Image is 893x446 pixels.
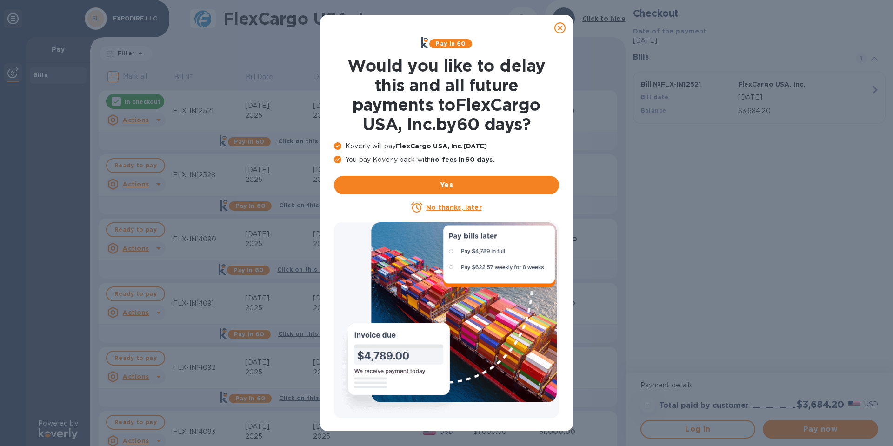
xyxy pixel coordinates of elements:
[435,40,466,47] b: Pay in 60
[426,204,481,211] u: No thanks, later
[341,180,552,191] span: Yes
[396,142,487,150] b: FlexCargo USA, Inc. [DATE]
[334,176,559,194] button: Yes
[431,156,494,163] b: no fees in 60 days .
[334,155,559,165] p: You pay Koverly back with
[334,56,559,134] h1: Would you like to delay this and all future payments to FlexCargo USA, Inc. by 60 days ?
[334,141,559,151] p: Koverly will pay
